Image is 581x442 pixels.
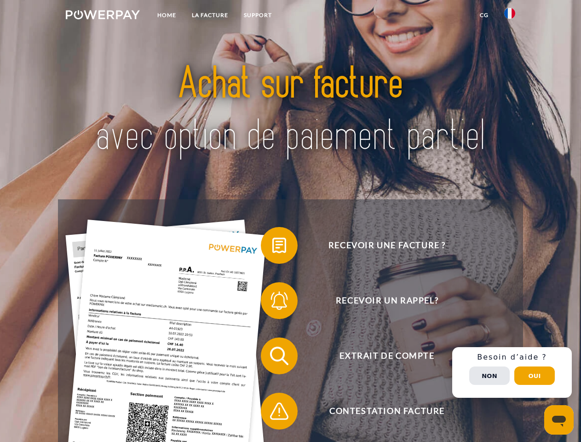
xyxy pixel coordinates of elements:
a: LA FACTURE [184,7,236,23]
img: qb_bill.svg [268,234,291,257]
button: Recevoir une facture ? [261,227,500,264]
a: CG [472,7,496,23]
button: Contestation Facture [261,393,500,430]
button: Extrait de compte [261,337,500,374]
span: Recevoir une facture ? [274,227,500,264]
img: qb_search.svg [268,344,291,367]
button: Oui [514,366,555,385]
h3: Besoin d’aide ? [458,353,566,362]
span: Recevoir un rappel? [274,282,500,319]
img: fr [504,8,515,19]
iframe: Bouton de lancement de la fenêtre de messagerie [544,405,574,435]
span: Contestation Facture [274,393,500,430]
img: title-powerpay_fr.svg [88,44,493,176]
a: Home [150,7,184,23]
div: Schnellhilfe [452,347,572,398]
button: Recevoir un rappel? [261,282,500,319]
a: Support [236,7,280,23]
img: logo-powerpay-white.svg [66,10,140,19]
button: Non [469,366,510,385]
img: qb_bell.svg [268,289,291,312]
img: qb_warning.svg [268,400,291,423]
span: Extrait de compte [274,337,500,374]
